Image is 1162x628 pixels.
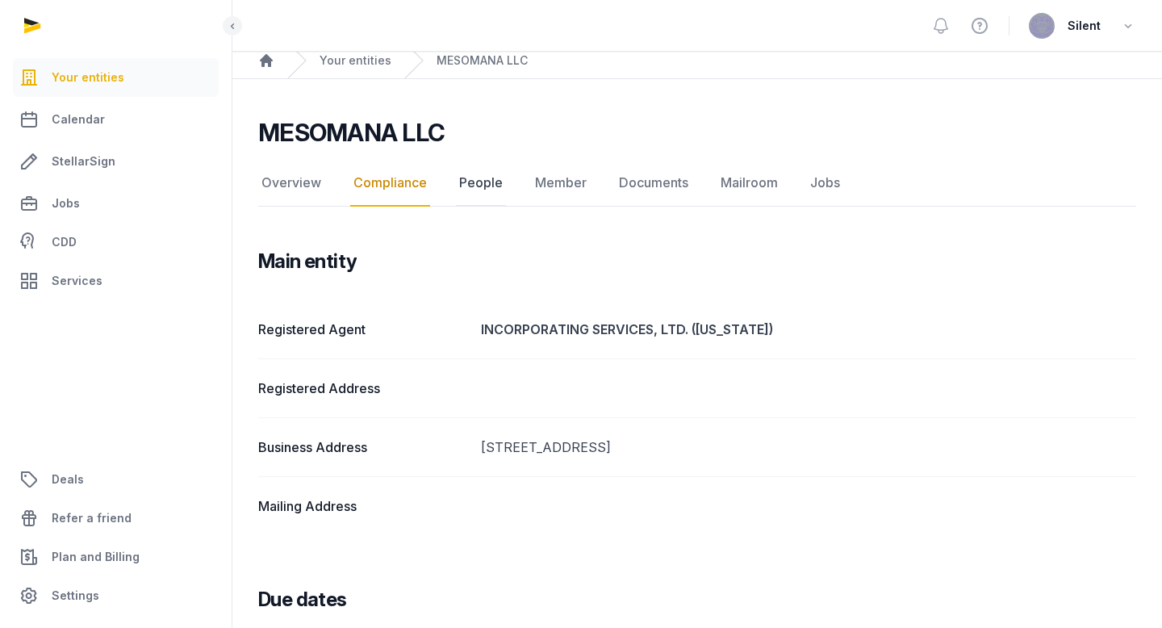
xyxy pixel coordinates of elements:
[13,184,219,223] a: Jobs
[52,509,132,528] span: Refer a friend
[807,160,843,207] a: Jobs
[52,470,84,489] span: Deals
[258,118,445,147] h2: MESOMANA LLC
[481,320,1136,339] dd: INCORPORATING SERVICES, LTD. ([US_STATE])
[456,160,506,207] a: People
[232,43,1162,79] nav: Breadcrumb
[13,499,219,538] a: Refer a friend
[258,379,468,398] dt: Registered Address
[258,320,468,339] dt: Registered Agent
[52,232,77,252] span: CDD
[1029,13,1055,39] img: avatar
[320,52,391,69] a: Your entities
[481,438,1136,457] dd: [STREET_ADDRESS]
[13,460,219,499] a: Deals
[13,100,219,139] a: Calendar
[52,547,140,567] span: Plan and Billing
[13,538,219,576] a: Plan and Billing
[13,58,219,97] a: Your entities
[532,160,590,207] a: Member
[258,496,468,516] dt: Mailing Address
[616,160,692,207] a: Documents
[52,110,105,129] span: Calendar
[258,438,468,457] dt: Business Address
[437,52,528,69] a: MESOMANA LLC
[13,142,219,181] a: StellarSign
[1081,551,1162,628] iframe: Chat Widget
[13,226,219,258] a: CDD
[13,262,219,300] a: Services
[52,68,124,87] span: Your entities
[52,194,80,213] span: Jobs
[258,160,1136,207] nav: Tabs
[350,160,430,207] a: Compliance
[1068,16,1101,36] span: Silent
[52,152,115,171] span: StellarSign
[258,160,324,207] a: Overview
[52,271,102,291] span: Services
[258,249,357,274] h3: Main entity
[717,160,781,207] a: Mailroom
[13,576,219,615] a: Settings
[258,587,347,613] h3: Due dates
[52,586,99,605] span: Settings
